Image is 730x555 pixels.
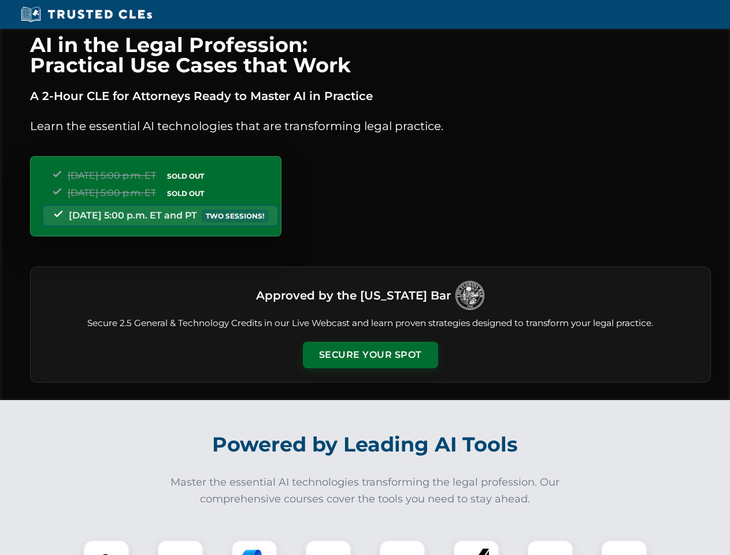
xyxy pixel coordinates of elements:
h1: AI in the Legal Profession: Practical Use Cases that Work [30,35,711,75]
span: [DATE] 5:00 p.m. ET [68,170,156,181]
p: A 2-Hour CLE for Attorneys Ready to Master AI in Practice [30,87,711,105]
h2: Powered by Leading AI Tools [45,424,685,465]
h3: Approved by the [US_STATE] Bar [256,285,451,306]
img: Logo [455,281,484,310]
p: Secure 2.5 General & Technology Credits in our Live Webcast and learn proven strategies designed ... [45,317,696,330]
span: SOLD OUT [163,187,208,199]
p: Master the essential AI technologies transforming the legal profession. Our comprehensive courses... [163,474,568,508]
button: Secure Your Spot [303,342,438,368]
span: SOLD OUT [163,170,208,182]
p: Learn the essential AI technologies that are transforming legal practice. [30,117,711,135]
span: [DATE] 5:00 p.m. ET [68,187,156,198]
img: Trusted CLEs [17,6,155,23]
